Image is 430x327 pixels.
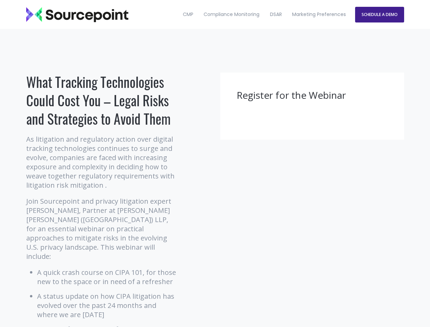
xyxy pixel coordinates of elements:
[237,89,388,102] h3: Register for the Webinar
[26,197,178,261] p: Join Sourcepoint and privacy litigation expert [PERSON_NAME], Partner at [PERSON_NAME] [PERSON_NA...
[37,292,178,319] li: A status update on how CIPA litigation has evolved over the past 24 months and where we are [DATE]
[37,268,178,286] li: A quick crash course on CIPA 101, for those new to the space or in need of a refresher
[26,73,178,128] h1: What Tracking Technologies Could Cost You – Legal Risks and Strategies to Avoid Them
[26,135,178,190] p: As litigation and regulatory action over digital tracking technologies continues to surge and evo...
[26,7,128,22] img: Sourcepoint_logo_black_transparent (2)-2
[355,7,404,22] a: SCHEDULE A DEMO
